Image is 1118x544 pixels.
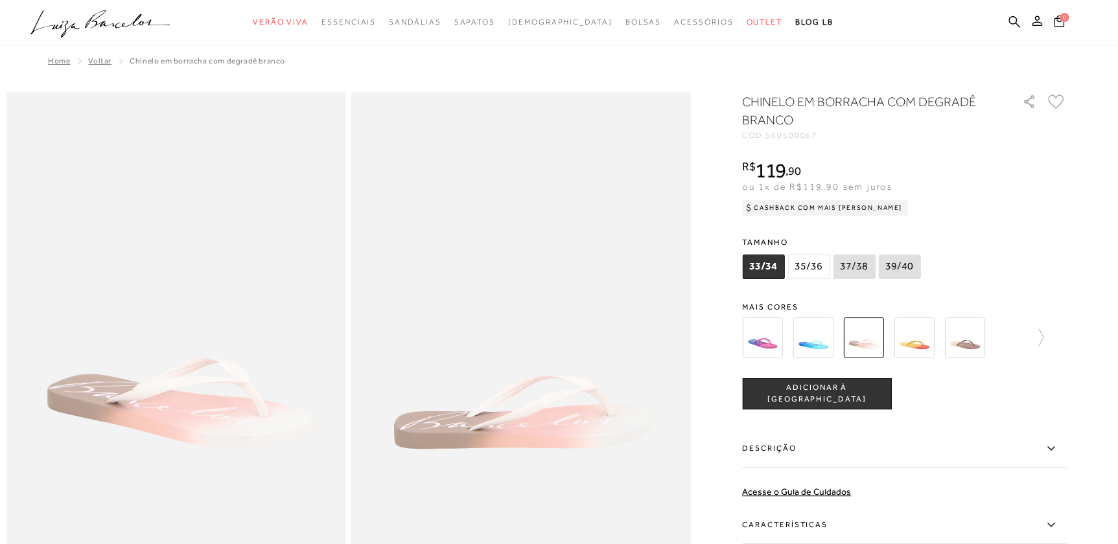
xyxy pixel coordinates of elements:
[1060,13,1069,22] span: 0
[321,10,376,34] a: noSubCategoriesText
[743,382,891,405] span: ADICIONAR À [GEOGRAPHIC_DATA]
[742,430,1066,468] label: Descrição
[48,56,70,65] a: Home
[253,17,309,27] span: Verão Viva
[253,10,309,34] a: noSubCategoriesText
[389,17,441,27] span: Sandálias
[755,159,786,182] span: 119
[795,17,833,27] span: BLOG LB
[843,317,883,357] img: CHINELO EM BORRACHA COM DEGRADÊ BRANCO
[894,317,934,357] img: CHINELO EM BORRACHA COM DEGRADÊ LARANJA
[746,17,782,27] span: Outlet
[742,486,851,497] a: Acesse o Guia de Cuidados
[742,200,907,216] div: Cashback com Mais [PERSON_NAME]
[742,131,1001,139] div: CÓD:
[321,17,376,27] span: Essenciais
[787,255,830,279] span: 35/36
[1050,14,1068,32] button: 0
[944,317,984,357] img: CHINELO EM BORRACHA COM DEGRADÊ MARROM
[742,93,985,129] h1: CHINELO EM BORRACHA COM DEGRADÊ BRANCO
[742,303,1066,311] span: Mais cores
[786,165,800,177] i: ,
[454,10,495,34] a: noSubCategoriesText
[795,10,833,34] a: BLOG LB
[746,10,782,34] a: noSubCategoriesText
[625,10,661,34] a: noSubCategoriesText
[833,255,875,279] span: 37/38
[508,10,612,34] a: noSubCategoriesText
[742,232,924,252] span: Tamanho
[130,56,285,65] span: CHINELO EM BORRACHA COM DEGRADÊ BRANCO
[765,131,817,140] span: 500500067
[742,181,892,192] span: ou 1x de R$119,90 sem juros
[742,317,782,357] img: Chinelo degradê Luiza rosa
[389,10,441,34] a: noSubCategoriesText
[508,17,612,27] span: [DEMOGRAPHIC_DATA]
[742,161,755,172] i: R$
[878,255,920,279] span: 39/40
[742,506,1066,544] label: Características
[742,378,891,409] button: ADICIONAR À [GEOGRAPHIC_DATA]
[454,17,495,27] span: Sapatos
[793,317,833,357] img: CHINELO EM BORRACHA COM DEGRADÊ AZUL
[742,255,784,279] span: 33/34
[625,17,661,27] span: Bolsas
[674,17,733,27] span: Acessórios
[788,164,800,177] span: 90
[88,56,111,65] a: Voltar
[674,10,733,34] a: noSubCategoriesText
